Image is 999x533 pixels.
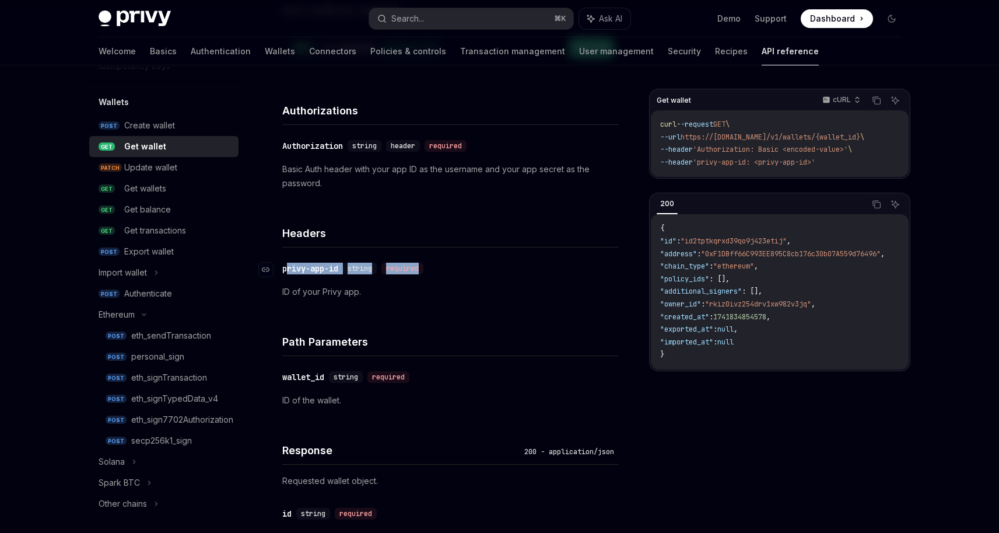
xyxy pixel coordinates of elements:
[106,416,127,424] span: POST
[676,236,681,246] span: :
[734,325,738,334] span: ,
[348,264,372,273] span: string
[99,227,115,235] span: GET
[99,142,115,151] span: GET
[131,371,207,385] div: eth_signTransaction
[681,236,787,246] span: "id2tptkqrxd39qo9j423etij"
[657,197,678,211] div: 200
[520,446,619,458] div: 200 - application/json
[99,95,129,109] h5: Wallets
[660,120,676,129] span: curl
[715,37,748,65] a: Recipes
[335,508,377,520] div: required
[131,350,184,364] div: personal_sign
[89,388,239,409] a: POSTeth_signTypedData_v4
[762,37,819,65] a: API reference
[869,93,884,108] button: Copy the contents from the code block
[131,434,192,448] div: secp256k1_sign
[811,299,815,309] span: ,
[693,145,848,154] span: 'Authorization: Basic <encoded-value>'
[99,497,147,511] div: Other chains
[693,158,815,167] span: 'privy-app-id: <privy-app-id>'
[713,312,766,322] span: 1741834854578
[89,220,239,241] a: GETGet transactions
[99,121,120,130] span: POST
[713,262,754,271] span: "ethereum"
[282,103,619,119] h4: Authorizations
[660,350,664,359] span: }
[755,13,787,25] a: Support
[717,325,734,334] span: null
[816,90,865,110] button: cURL
[810,13,855,25] span: Dashboard
[99,308,135,322] div: Ethereum
[124,182,166,196] div: Get wallets
[106,437,127,445] span: POST
[131,329,211,343] div: eth_sendTransaction
[106,395,127,403] span: POST
[681,133,860,142] span: https://[DOMAIN_NAME]/v1/wallets/{wallet_id}
[89,283,239,304] a: POSTAuthenticate
[888,93,903,108] button: Ask AI
[282,443,520,458] h4: Response
[106,332,127,340] span: POST
[282,508,292,520] div: id
[106,374,127,382] span: POST
[99,290,120,298] span: POST
[660,145,693,154] span: --header
[99,163,122,172] span: PATCH
[99,37,136,65] a: Welcome
[334,372,358,382] span: string
[99,11,171,27] img: dark logo
[89,367,239,388] a: POSTeth_signTransaction
[89,346,239,367] a: POSTpersonal_sign
[124,119,175,133] div: Create wallet
[89,178,239,199] a: GETGet wallets
[282,371,324,383] div: wallet_id
[99,205,115,214] span: GET
[660,274,709,284] span: "policy_ids"
[259,258,282,281] a: Navigate to header
[725,120,730,129] span: \
[99,476,140,490] div: Spark BTC
[460,37,565,65] a: Transaction management
[701,299,705,309] span: :
[668,37,701,65] a: Security
[801,9,873,28] a: Dashboard
[282,225,619,241] h4: Headers
[881,249,885,259] span: ,
[709,312,713,322] span: :
[124,287,172,301] div: Authenticate
[660,224,664,233] span: {
[713,120,725,129] span: GET
[265,37,295,65] a: Wallets
[787,236,791,246] span: ,
[860,133,864,142] span: \
[660,312,709,322] span: "created_at"
[282,263,338,274] div: privy-app-id
[367,371,409,383] div: required
[124,203,171,217] div: Get balance
[282,334,619,350] h4: Path Parameters
[89,409,239,430] a: POSTeth_sign7702Authorization
[124,161,177,175] div: Update wallet
[742,287,762,296] span: : [],
[89,241,239,262] a: POSTExport wallet
[882,9,901,28] button: Toggle dark mode
[369,8,573,29] button: Search...⌘K
[89,115,239,136] a: POSTCreate wallet
[282,140,343,152] div: Authorization
[660,249,697,259] span: "address"
[124,140,166,154] div: Get wallet
[89,325,239,346] a: POSTeth_sendTransaction
[869,197,884,212] button: Copy the contents from the code block
[660,158,693,167] span: --header
[717,13,741,25] a: Demo
[391,141,415,151] span: header
[705,299,811,309] span: "rkiz0ivz254drv1xw982v3jq"
[754,262,758,271] span: ,
[309,37,356,65] a: Connectors
[660,287,742,296] span: "additional_signers"
[701,249,881,259] span: "0xF1DBff66C993EE895C8cb176c30b07A559d76496"
[131,413,233,427] div: eth_sign7702Authorization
